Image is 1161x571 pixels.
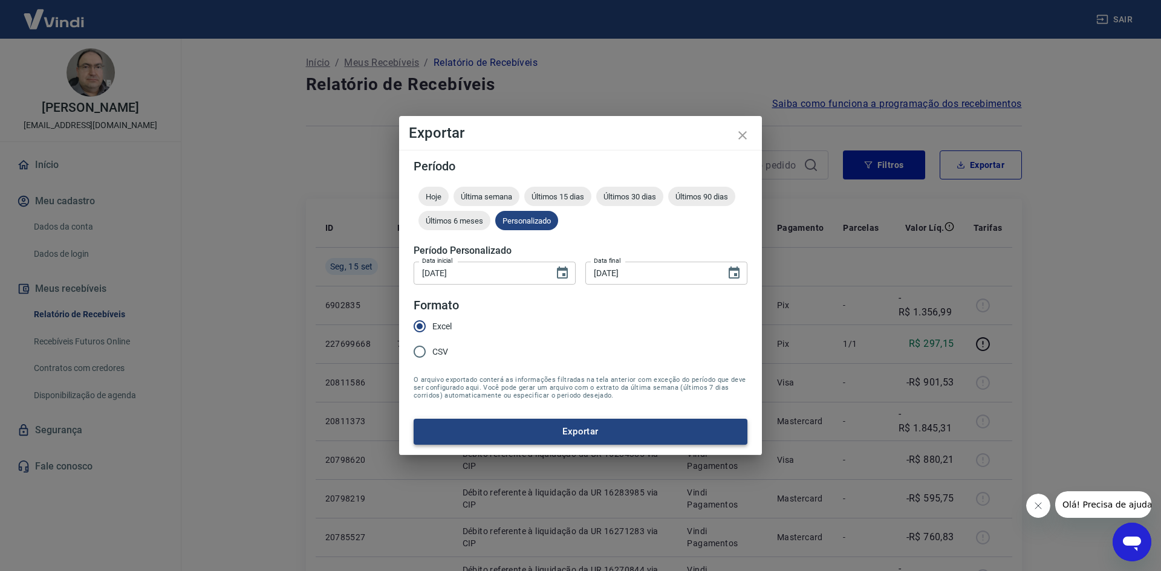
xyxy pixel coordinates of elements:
[668,187,735,206] div: Últimos 90 dias
[1055,491,1151,518] iframe: Mensagem da empresa
[418,187,449,206] div: Hoje
[7,8,102,18] span: Olá! Precisa de ajuda?
[414,245,747,257] h5: Período Personalizado
[596,187,663,206] div: Últimos 30 dias
[524,192,591,201] span: Últimos 15 dias
[722,261,746,285] button: Choose date, selected date is 15 de set de 2025
[524,187,591,206] div: Últimos 15 dias
[454,192,519,201] span: Última semana
[414,376,747,399] span: O arquivo exportado conterá as informações filtradas na tela anterior com exceção do período que ...
[668,192,735,201] span: Últimos 90 dias
[432,346,448,358] span: CSV
[414,160,747,172] h5: Período
[596,192,663,201] span: Últimos 30 dias
[432,320,452,333] span: Excel
[414,262,545,284] input: DD/MM/YYYY
[495,211,558,230] div: Personalizado
[409,126,752,140] h4: Exportar
[594,256,621,265] label: Data final
[1026,494,1050,518] iframe: Fechar mensagem
[418,216,490,225] span: Últimos 6 meses
[418,192,449,201] span: Hoje
[418,211,490,230] div: Últimos 6 meses
[1113,523,1151,561] iframe: Botão para abrir a janela de mensagens
[414,297,459,314] legend: Formato
[454,187,519,206] div: Última semana
[422,256,453,265] label: Data inicial
[728,121,757,150] button: close
[550,261,574,285] button: Choose date, selected date is 9 de set de 2025
[585,262,717,284] input: DD/MM/YYYY
[495,216,558,225] span: Personalizado
[414,419,747,444] button: Exportar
